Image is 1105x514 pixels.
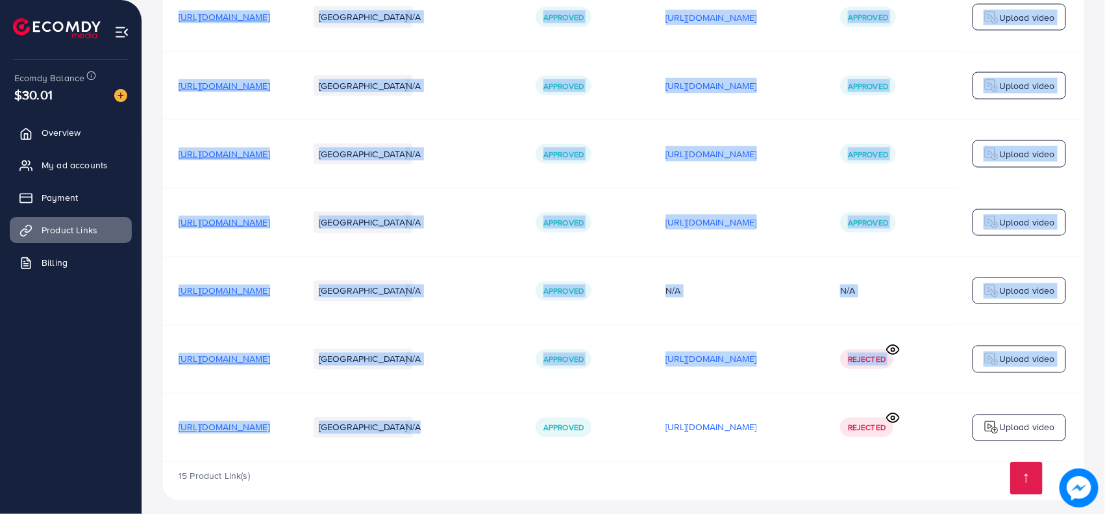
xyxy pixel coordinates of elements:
span: Rejected [848,354,886,365]
li: [GEOGRAPHIC_DATA] [314,6,413,27]
span: Approved [543,354,584,365]
a: Billing [10,250,132,276]
span: [URL][DOMAIN_NAME] [179,353,270,366]
img: logo [984,283,999,299]
p: [URL][DOMAIN_NAME] [665,420,757,435]
p: [URL][DOMAIN_NAME] [665,78,757,94]
p: Upload video [999,146,1055,162]
p: [URL][DOMAIN_NAME] [665,10,757,25]
p: Upload video [999,283,1055,299]
span: Overview [42,126,81,139]
span: N/A [406,79,421,92]
p: [URL][DOMAIN_NAME] [665,352,757,367]
span: My ad accounts [42,159,108,172]
span: Approved [848,12,888,23]
span: [URL][DOMAIN_NAME] [179,148,270,161]
span: [URL][DOMAIN_NAME] [179,285,270,298]
li: [GEOGRAPHIC_DATA] [314,417,413,438]
p: Upload video [999,214,1055,230]
span: Product Links [42,224,97,237]
span: Approved [848,217,888,228]
img: image [114,89,127,102]
span: $30.01 [14,85,53,104]
span: Rejected [848,422,886,433]
p: Upload video [999,420,1055,435]
img: image [1060,469,1099,508]
div: N/A [840,285,855,298]
span: Approved [543,149,584,160]
span: Approved [543,12,584,23]
span: Billing [42,256,68,269]
span: Approved [543,422,584,433]
span: Approved [848,149,888,160]
p: Upload video [999,10,1055,25]
span: Ecomdy Balance [14,71,84,84]
img: logo [984,420,999,435]
span: Approved [543,286,584,297]
span: N/A [406,148,421,161]
li: [GEOGRAPHIC_DATA] [314,75,413,96]
img: logo [984,10,999,25]
span: N/A [406,10,421,23]
img: logo [984,352,999,367]
p: [URL][DOMAIN_NAME] [665,146,757,162]
li: [GEOGRAPHIC_DATA] [314,212,413,233]
span: Approved [543,81,584,92]
span: N/A [406,421,421,434]
a: Product Links [10,217,132,243]
span: [URL][DOMAIN_NAME] [179,216,270,229]
a: Overview [10,120,132,146]
li: [GEOGRAPHIC_DATA] [314,281,413,302]
p: Upload video [999,78,1055,94]
img: logo [984,146,999,162]
span: Approved [543,217,584,228]
img: logo [984,214,999,230]
li: [GEOGRAPHIC_DATA] [314,349,413,370]
span: 15 Product Link(s) [179,470,250,483]
span: Payment [42,191,78,204]
a: Payment [10,185,132,211]
span: N/A [406,353,421,366]
span: Approved [848,81,888,92]
img: menu [114,25,129,40]
p: [URL][DOMAIN_NAME] [665,214,757,230]
span: [URL][DOMAIN_NAME] [179,421,270,434]
p: Upload video [999,352,1055,367]
div: N/A [665,285,809,298]
img: logo [13,18,101,38]
span: [URL][DOMAIN_NAME] [179,10,270,23]
span: N/A [406,285,421,298]
img: logo [984,78,999,94]
a: My ad accounts [10,152,132,178]
span: [URL][DOMAIN_NAME] [179,79,270,92]
span: N/A [406,216,421,229]
li: [GEOGRAPHIC_DATA] [314,144,413,164]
